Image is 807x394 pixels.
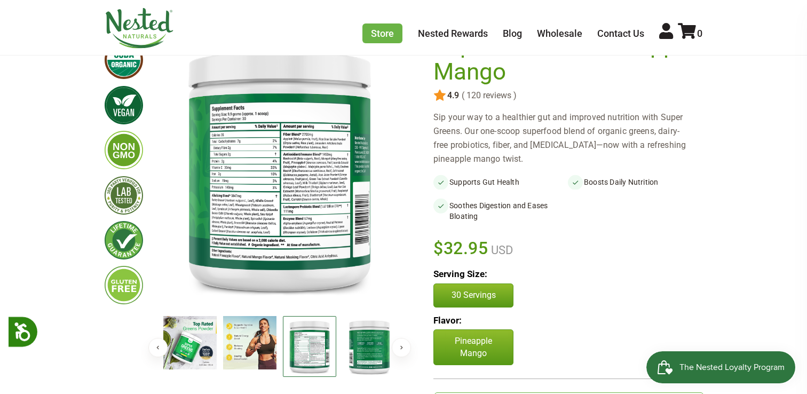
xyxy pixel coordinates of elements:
b: Flavor: [433,315,462,326]
li: Boosts Daily Nutrition [568,175,702,190]
img: Super Greens - Pineapple Mango [283,316,336,377]
a: Contact Us [597,28,644,39]
a: Nested Rewards [418,28,488,39]
button: Next [392,338,411,357]
iframe: Button to open loyalty program pop-up [646,351,796,383]
span: USD [488,243,513,257]
a: Wholesale [537,28,582,39]
h1: Super Greens - Pineapple Mango [433,32,697,85]
a: 0 [678,28,702,39]
li: Supports Gut Health [433,175,568,190]
p: 30 Servings [445,289,502,301]
img: Super Greens - Pineapple Mango [160,32,399,307]
img: usdaorganic [105,41,143,79]
button: 30 Servings [433,283,513,307]
a: Blog [503,28,522,39]
img: vegan [105,86,143,124]
img: thirdpartytested [105,176,143,215]
img: Super Greens - Pineapple Mango [343,316,396,377]
span: 0 [697,28,702,39]
img: lifetimeguarantee [105,221,143,259]
button: Previous [148,338,168,357]
img: Super Greens - Pineapple Mango [163,316,217,369]
div: Sip your way to a healthier gut and improved nutrition with Super Greens. Our one-scoop superfood... [433,111,702,166]
span: ( 120 reviews ) [459,91,517,100]
a: Store [362,23,402,43]
img: gmofree [105,131,143,169]
img: glutenfree [105,266,143,304]
img: Nested Naturals [105,8,174,49]
span: 4.9 [446,91,459,100]
img: Super Greens - Pineapple Mango [223,316,276,369]
b: Serving Size: [433,269,487,279]
li: Soothes Digestion and Eases Bloating [433,198,568,224]
img: star.svg [433,89,446,102]
p: Pineapple Mango [433,329,513,365]
span: $32.95 [433,237,488,260]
